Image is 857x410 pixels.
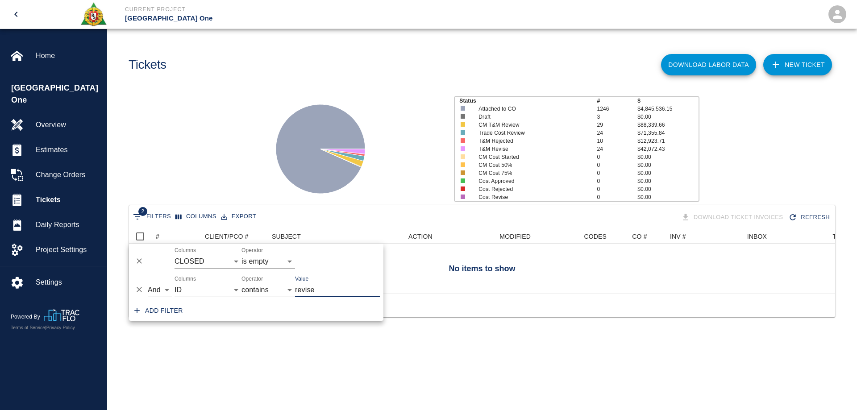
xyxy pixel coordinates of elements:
[786,210,833,225] div: Refresh the list
[637,161,698,169] p: $0.00
[46,325,75,330] a: Privacy Policy
[670,229,686,244] div: INV #
[133,254,146,268] button: Delete
[584,229,607,244] div: CODES
[637,137,698,145] p: $12,923.71
[11,325,45,330] a: Terms of Service
[597,161,637,169] p: 0
[597,177,637,185] p: 0
[80,2,107,27] img: Roger & Sons Concrete
[36,244,100,255] span: Project Settings
[219,210,258,224] button: Export
[175,275,196,283] label: Columns
[241,247,263,254] label: Operator
[129,58,166,72] h1: Tickets
[812,367,857,410] iframe: Chat Widget
[597,169,637,177] p: 0
[133,283,146,296] button: Delete
[499,229,531,244] div: MODIFIED
[597,137,637,145] p: 10
[597,105,637,113] p: 1246
[679,210,787,225] div: Tickets download in groups of 15
[156,229,159,244] div: #
[611,229,666,244] div: CO #
[637,153,698,161] p: $0.00
[478,169,585,177] p: CM Cost 75%
[478,161,585,169] p: CM Cost 50%
[637,145,698,153] p: $42,072.43
[11,313,44,321] p: Powered By
[459,97,597,105] p: Status
[131,302,187,319] button: Add filter
[295,275,308,283] label: Value
[637,121,698,129] p: $88,339.66
[478,113,585,121] p: Draft
[637,113,698,121] p: $0.00
[36,120,100,130] span: Overview
[11,82,102,106] span: [GEOGRAPHIC_DATA] One
[597,129,637,137] p: 24
[637,129,698,137] p: $71,355.84
[763,54,832,75] a: NEW TICKET
[36,219,100,230] span: Daily Reports
[637,193,698,201] p: $0.00
[5,4,27,25] button: open drawer
[478,185,585,193] p: Cost Rejected
[379,229,459,244] div: ACTION
[747,229,767,244] div: INBOX
[478,105,585,113] p: Attached to CO
[597,121,637,129] p: 29
[478,137,585,145] p: T&M Rejected
[597,185,637,193] p: 0
[148,283,172,297] select: Logic operator
[36,50,100,61] span: Home
[771,229,857,244] div: TOTAL
[478,177,585,185] p: Cost Approved
[786,210,833,225] button: Refresh
[597,97,637,105] p: #
[175,247,196,254] label: Columns
[637,97,698,105] p: $
[478,193,585,201] p: Cost Revise
[478,121,585,129] p: CM T&M Review
[632,229,647,244] div: CO #
[205,229,249,244] div: CLIENT/PCO #
[295,283,380,297] input: Filter value
[597,193,637,201] p: 0
[597,153,637,161] p: 0
[200,229,267,244] div: CLIENT/PCO #
[45,325,46,330] span: |
[478,129,585,137] p: Trade Cost Review
[36,170,100,180] span: Change Orders
[131,210,173,224] button: Show filters
[832,229,853,244] div: TOTAL
[44,309,79,321] img: TracFlo
[272,229,301,244] div: SUBJECT
[478,145,585,153] p: T&M Revise
[267,229,379,244] div: SUBJECT
[36,195,100,205] span: Tickets
[535,229,611,244] div: CODES
[125,13,477,24] p: [GEOGRAPHIC_DATA] One
[151,229,200,244] div: #
[138,207,147,216] span: 2
[36,145,100,155] span: Estimates
[478,153,585,161] p: CM Cost Started
[597,145,637,153] p: 24
[717,229,771,244] div: INBOX
[666,229,717,244] div: INV #
[125,5,477,13] p: Current Project
[241,275,263,283] label: Operator
[661,54,756,75] button: Download Labor Data
[597,113,637,121] p: 3
[408,229,433,244] div: ACTION
[637,177,698,185] p: $0.00
[637,169,698,177] p: $0.00
[36,277,100,288] span: Settings
[173,210,219,224] button: Select columns
[459,229,535,244] div: MODIFIED
[637,105,698,113] p: $4,845,536.15
[637,185,698,193] p: $0.00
